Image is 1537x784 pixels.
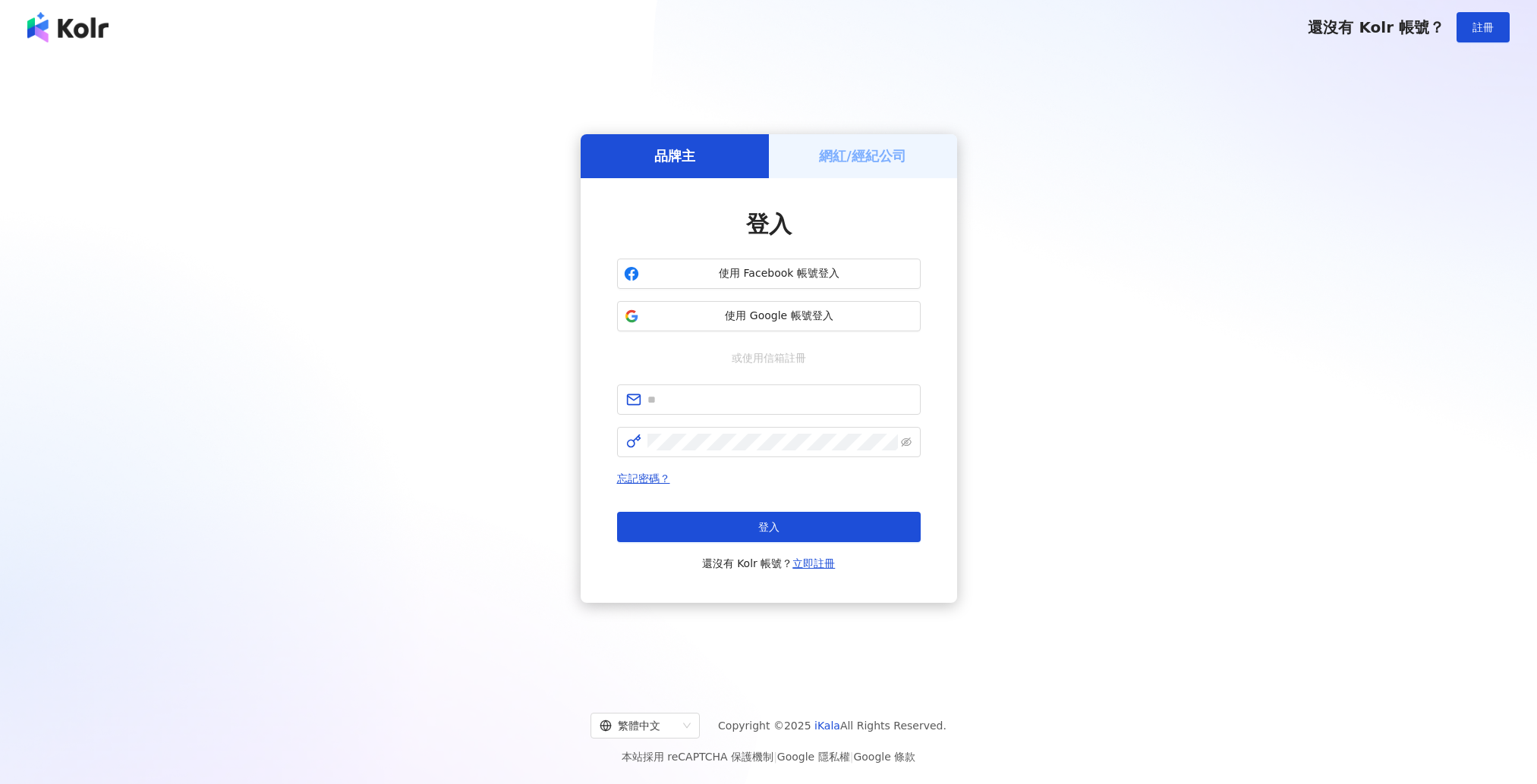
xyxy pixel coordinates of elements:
[814,720,840,732] a: iKala
[617,301,921,331] button: 使用 Google 帳號登入
[853,751,915,763] a: Google 條款
[600,713,677,738] div: 繁體中文
[617,472,670,485] a: 忘記密碼？
[645,309,914,324] span: 使用 Google 帳號登入
[819,146,906,165] h5: 網紅/經紀公司
[702,554,836,572] span: 還沒有 Kolr 帳號？
[1457,12,1510,42] button: 註冊
[901,437,912,447] span: eye-invisible
[773,751,777,763] span: |
[758,521,780,533] span: 登入
[27,12,109,42] img: logo
[777,751,850,763] a: Google 隱私權
[1308,18,1444,36] span: 還沒有 Kolr 帳號？
[617,259,921,289] button: 使用 Facebook 帳號登入
[792,557,835,569] a: 立即註冊
[617,512,921,542] button: 登入
[850,751,854,763] span: |
[718,717,946,735] span: Copyright © 2025 All Rights Reserved.
[645,266,914,281] span: 使用 Facebook 帳號登入
[746,211,792,237] span: 登入
[622,748,915,766] span: 本站採用 reCAPTCHA 保護機制
[1472,21,1494,33] span: 註冊
[654,146,695,165] h5: 品牌主
[721,350,817,366] span: 或使用信箱註冊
